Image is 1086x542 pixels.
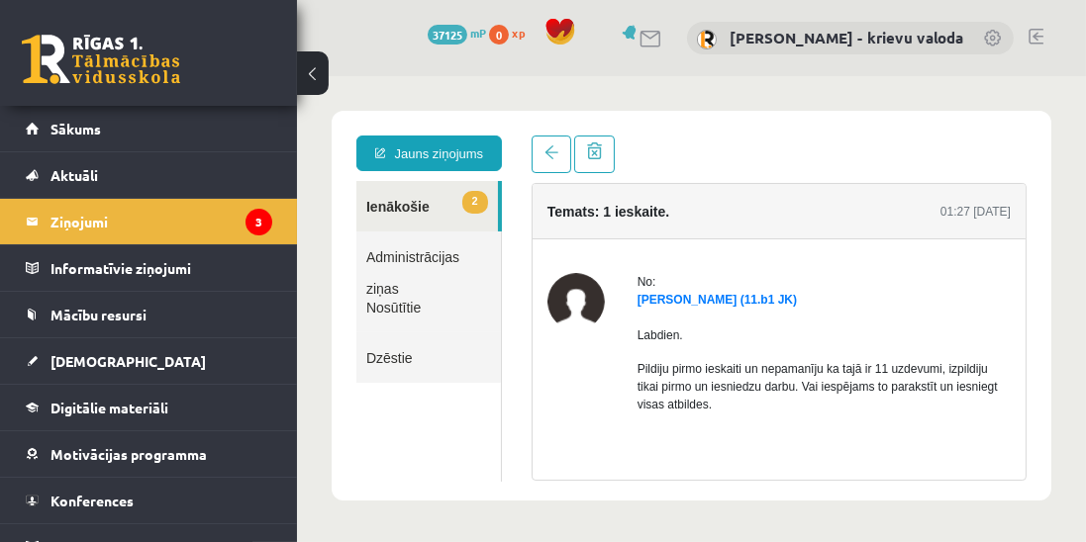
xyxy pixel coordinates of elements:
[59,105,201,155] a: 2Ienākošie
[26,245,272,291] a: Informatīvie ziņojumi
[50,445,207,463] span: Motivācijas programma
[165,115,191,137] span: 2
[50,166,98,184] span: Aktuāli
[59,155,204,206] a: Administrācijas ziņas
[59,256,204,307] a: Dzēstie
[50,245,272,291] legend: Informatīvie ziņojumi
[512,25,525,41] span: xp
[50,399,168,416] span: Digitālie materiāli
[26,199,272,244] a: Ziņojumi3
[59,59,205,95] a: Jauns ziņojums
[22,35,180,84] a: Rīgas 1. Tālmācības vidusskola
[50,306,147,323] span: Mācību resursi
[341,217,500,230] a: [PERSON_NAME] (11.b1 JK)
[341,284,714,337] p: Pildiju pirmo ieskaiti un nepamanīju ka tajā ir 11 uzdevumi, izpildiju tikai pirmo un iesniedzu d...
[470,25,486,41] span: mP
[26,292,272,337] a: Mācību resursi
[59,206,204,256] a: Nosūtītie
[50,492,134,509] span: Konferences
[26,385,272,430] a: Digitālie materiāli
[250,197,308,254] img: Iveta Eglīte
[26,106,272,151] a: Sākums
[489,25,535,41] a: 0 xp
[26,152,272,198] a: Aktuāli
[730,28,963,47] a: [PERSON_NAME] - krievu valoda
[50,120,101,137] span: Sākums
[250,128,372,143] h4: Temats: 1 ieskaite.
[489,25,509,45] span: 0
[50,199,272,244] legend: Ziņojumi
[428,25,467,45] span: 37125
[26,478,272,523] a: Konferences
[26,431,272,477] a: Motivācijas programma
[26,338,272,384] a: [DEMOGRAPHIC_DATA]
[697,30,717,49] img: Ludmila Ziediņa - krievu valoda
[428,25,486,41] a: 37125 mP
[341,250,714,268] p: Labdien.
[643,127,714,144] div: 01:27 [DATE]
[50,352,206,370] span: [DEMOGRAPHIC_DATA]
[341,197,714,215] div: No:
[246,209,272,235] i: 3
